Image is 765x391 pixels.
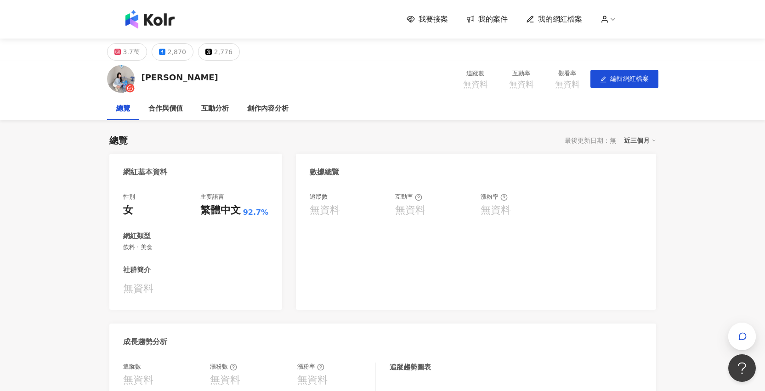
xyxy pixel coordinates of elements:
div: 網紅類型 [123,231,151,241]
div: 3.7萬 [123,45,140,58]
div: 追蹤數 [458,69,493,78]
div: 無資料 [210,373,240,387]
span: 無資料 [463,80,488,89]
a: 我的網紅檔案 [526,14,582,24]
div: 無資料 [310,203,340,218]
button: 2,870 [152,43,193,61]
div: 無資料 [123,282,269,296]
img: logo [125,10,175,28]
div: [PERSON_NAME] [142,72,218,83]
div: 總覽 [116,103,130,114]
span: 無資料 [509,80,534,89]
div: 追蹤趨勢圖表 [390,363,431,372]
div: 性別 [123,193,135,201]
div: 2,776 [214,45,232,58]
div: 無資料 [481,203,511,218]
button: edit編輯網紅檔案 [590,70,658,88]
div: 無資料 [123,373,153,387]
span: 92.7% [243,207,269,218]
span: edit [600,76,606,83]
div: 創作內容分析 [247,103,289,114]
a: 我的案件 [466,14,508,24]
img: KOL Avatar [107,65,135,93]
div: 成長趨勢分析 [123,337,167,347]
div: 互動率 [395,193,422,201]
div: 無資料 [395,203,425,218]
div: 追蹤數 [310,193,328,201]
div: 總覽 [109,134,128,147]
a: 我要接案 [407,14,448,24]
div: 觀看率 [550,69,585,78]
button: 2,776 [198,43,240,61]
div: 合作與價值 [148,103,183,114]
div: 繁體中文 [200,203,241,218]
div: 女 [123,203,133,218]
div: 漲粉率 [297,363,324,371]
span: 我要接案 [419,14,448,24]
iframe: Help Scout Beacon - Open [728,354,756,382]
div: 漲粉數 [210,363,237,371]
div: 漲粉率 [481,193,508,201]
div: 追蹤數 [123,363,141,371]
div: 最後更新日期：無 [565,137,616,144]
div: 互動分析 [201,103,229,114]
span: 無資料 [555,80,580,89]
div: 主要語言 [200,193,224,201]
div: 互動率 [504,69,539,78]
span: 飲料 · 美食 [123,243,269,251]
span: 我的網紅檔案 [538,14,582,24]
button: 3.7萬 [107,43,147,61]
span: 我的案件 [478,14,508,24]
div: 近三個月 [624,134,656,146]
div: 無資料 [297,373,328,387]
span: 編輯網紅檔案 [610,75,649,82]
div: 數據總覽 [310,167,339,177]
div: 社群簡介 [123,265,151,275]
div: 2,870 [168,45,186,58]
div: 網紅基本資料 [123,167,167,177]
